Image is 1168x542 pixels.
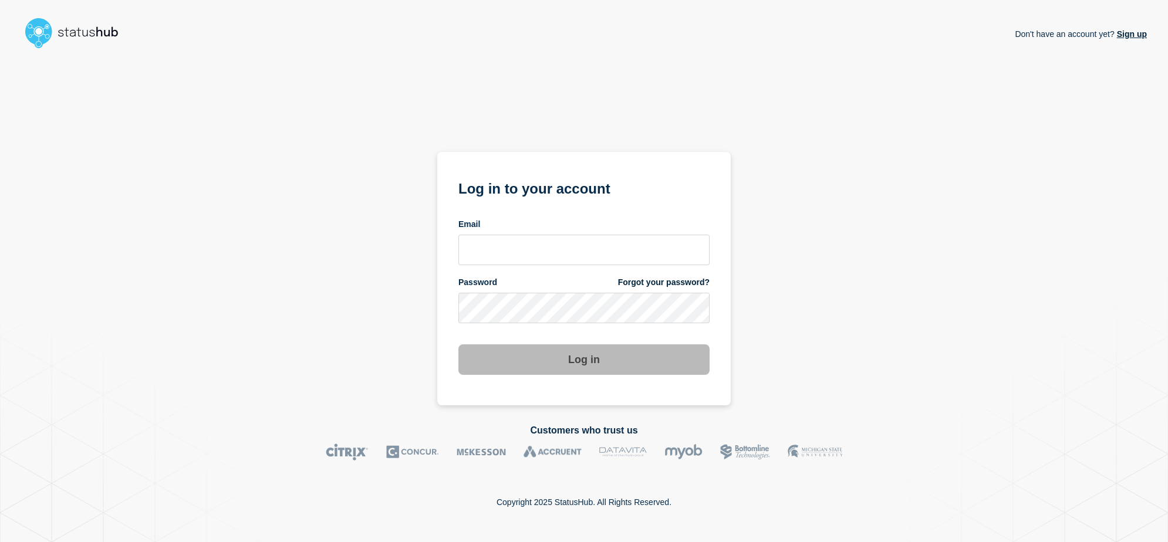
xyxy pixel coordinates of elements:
[458,219,480,230] span: Email
[458,277,497,288] span: Password
[458,177,710,198] h1: Log in to your account
[720,443,770,460] img: Bottomline logo
[326,443,369,460] img: Citrix logo
[497,497,671,507] p: Copyright 2025 StatusHub. All Rights Reserved.
[524,443,582,460] img: Accruent logo
[21,14,133,52] img: StatusHub logo
[1115,29,1147,39] a: Sign up
[788,443,842,460] img: MSU logo
[386,443,439,460] img: Concur logo
[1015,20,1147,48] p: Don't have an account yet?
[21,425,1147,436] h2: Customers who trust us
[458,293,710,323] input: password input
[458,344,710,375] button: Log in
[458,235,710,265] input: email input
[664,443,703,460] img: myob logo
[599,443,647,460] img: DataVita logo
[457,443,506,460] img: McKesson logo
[618,277,710,288] a: Forgot your password?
